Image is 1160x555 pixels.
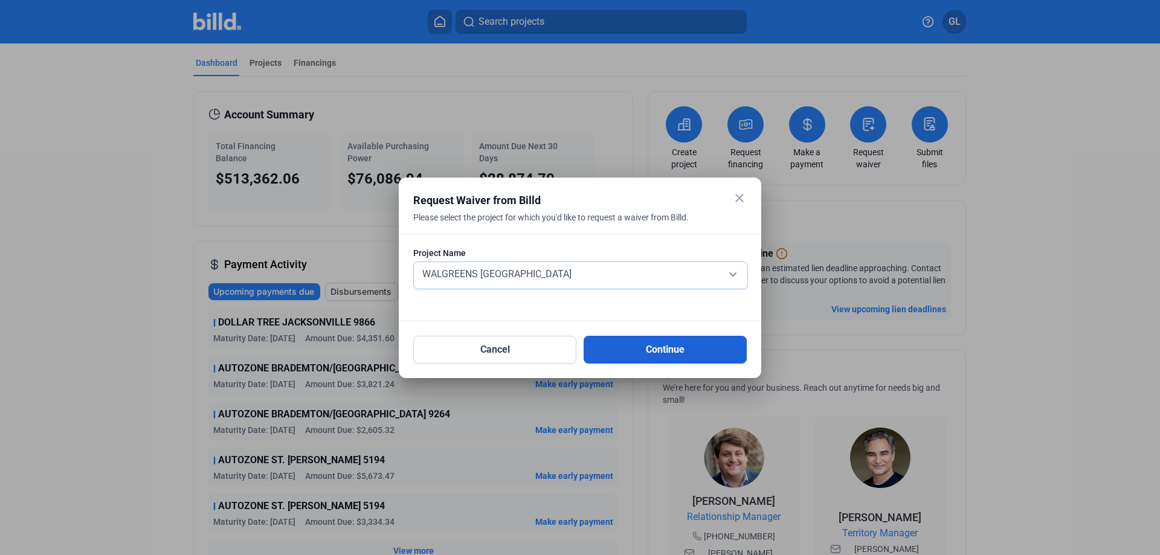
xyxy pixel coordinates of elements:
span: WALGREENS [GEOGRAPHIC_DATA] [422,268,572,280]
button: Cancel [413,336,576,364]
button: Continue [584,336,747,364]
div: Please select the project for which you'd like to request a waiver from Billd. [413,211,717,238]
mat-icon: close [732,191,747,205]
div: Request Waiver from Billd [413,192,717,209]
span: Project Name [413,247,466,259]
